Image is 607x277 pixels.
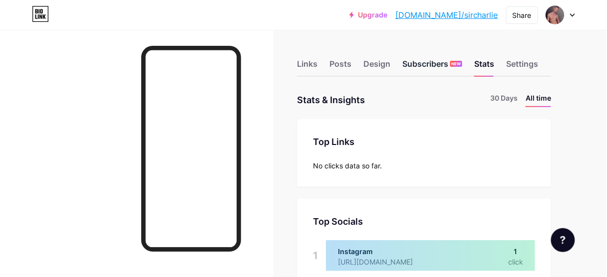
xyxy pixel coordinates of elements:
[452,61,461,67] span: NEW
[490,93,518,107] li: 30 Days
[313,135,535,148] div: Top Links
[506,58,538,76] div: Settings
[99,58,107,66] img: tab_keywords_by_traffic_grey.svg
[474,58,494,76] div: Stats
[313,160,535,171] div: No clicks data so far.
[402,58,462,76] div: Subscribers
[16,16,24,24] img: logo_orange.svg
[297,93,365,107] div: Stats & Insights
[110,59,168,65] div: Keywords by Traffic
[313,215,535,228] div: Top Socials
[395,9,498,21] a: [DOMAIN_NAME]/sircharlie
[297,58,317,76] div: Links
[313,240,318,271] div: 1
[329,58,351,76] div: Posts
[28,16,49,24] div: v 4.0.25
[349,11,387,19] a: Upgrade
[363,58,390,76] div: Design
[38,59,89,65] div: Domain Overview
[26,26,110,34] div: Domain: [DOMAIN_NAME]
[513,10,532,20] div: Share
[526,93,551,107] li: All time
[27,58,35,66] img: tab_domain_overview_orange.svg
[16,26,24,34] img: website_grey.svg
[546,5,565,24] img: sircharlie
